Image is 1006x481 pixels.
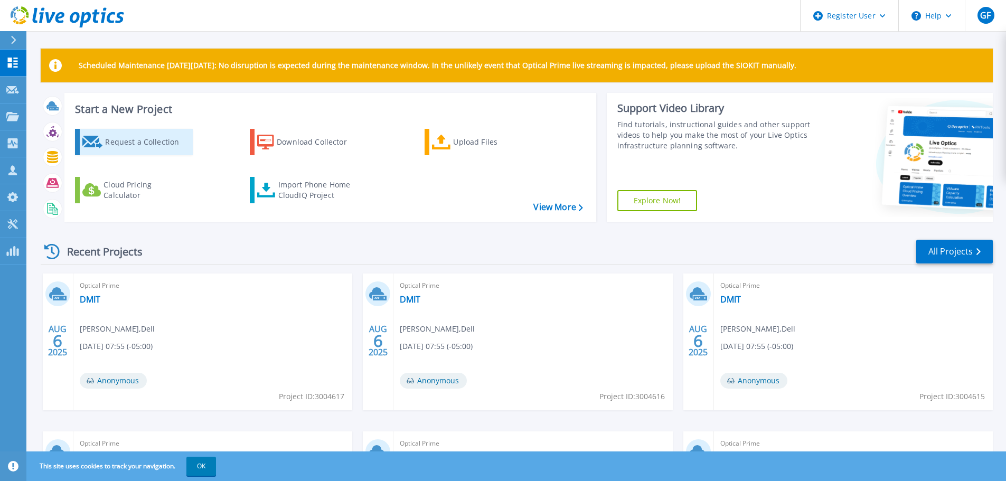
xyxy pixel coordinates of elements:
[75,177,193,203] a: Cloud Pricing Calculator
[80,294,100,305] a: DMIT
[617,119,814,151] div: Find tutorials, instructional guides and other support videos to help you make the most of your L...
[277,131,361,153] div: Download Collector
[80,323,155,335] span: [PERSON_NAME] , Dell
[29,457,216,476] span: This site uses cookies to track your navigation.
[80,341,153,352] span: [DATE] 07:55 (-05:00)
[720,294,741,305] a: DMIT
[533,202,582,212] a: View More
[373,336,383,345] span: 6
[53,336,62,345] span: 6
[79,61,796,70] p: Scheduled Maintenance [DATE][DATE]: No disruption is expected during the maintenance window. In t...
[104,180,188,201] div: Cloud Pricing Calculator
[400,323,475,335] span: [PERSON_NAME] , Dell
[400,438,666,449] span: Optical Prime
[980,11,991,20] span: GF
[693,336,703,345] span: 6
[400,341,473,352] span: [DATE] 07:55 (-05:00)
[368,322,388,360] div: AUG 2025
[720,323,795,335] span: [PERSON_NAME] , Dell
[48,322,68,360] div: AUG 2025
[75,103,582,115] h3: Start a New Project
[720,280,986,291] span: Optical Prime
[279,391,344,402] span: Project ID: 3004617
[720,341,793,352] span: [DATE] 07:55 (-05:00)
[400,373,467,389] span: Anonymous
[278,180,361,201] div: Import Phone Home CloudIQ Project
[400,294,420,305] a: DMIT
[105,131,190,153] div: Request a Collection
[80,373,147,389] span: Anonymous
[720,373,787,389] span: Anonymous
[916,240,993,263] a: All Projects
[75,129,193,155] a: Request a Collection
[80,280,346,291] span: Optical Prime
[599,391,665,402] span: Project ID: 3004616
[720,438,986,449] span: Optical Prime
[250,129,368,155] a: Download Collector
[80,438,346,449] span: Optical Prime
[41,239,157,265] div: Recent Projects
[453,131,538,153] div: Upload Files
[186,457,216,476] button: OK
[919,391,985,402] span: Project ID: 3004615
[688,322,708,360] div: AUG 2025
[400,280,666,291] span: Optical Prime
[617,101,814,115] div: Support Video Library
[425,129,542,155] a: Upload Files
[617,190,698,211] a: Explore Now!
